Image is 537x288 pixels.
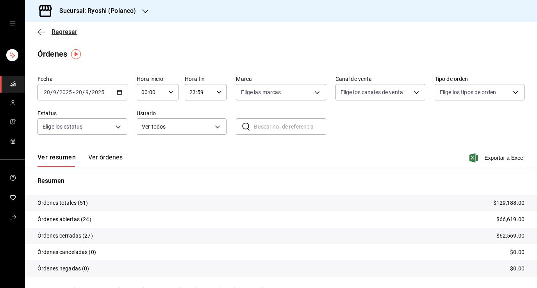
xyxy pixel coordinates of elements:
[142,123,212,131] span: Ver todos
[71,49,81,59] img: Tooltip marker
[37,76,127,82] label: Fecha
[82,89,85,95] span: /
[37,248,96,256] p: Órdenes canceladas (0)
[37,265,89,273] p: Órdenes negadas (0)
[335,76,425,82] label: Canal de venta
[59,89,72,95] input: ----
[52,28,77,36] span: Regresar
[57,89,59,95] span: /
[435,76,525,82] label: Tipo de orden
[137,76,178,82] label: Hora inicio
[37,199,88,207] p: Órdenes totales (51)
[510,248,525,256] p: $0.00
[75,89,82,95] input: --
[37,232,93,240] p: Órdenes cerradas (27)
[43,89,50,95] input: --
[236,76,326,82] label: Marca
[37,28,77,36] button: Regresar
[9,20,16,27] button: open drawer
[50,89,53,95] span: /
[37,215,91,224] p: Órdenes abiertas (24)
[510,265,525,273] p: $0.00
[37,176,525,186] p: Resumen
[254,119,326,134] input: Buscar no. de referencia
[37,48,67,60] div: Órdenes
[89,89,91,95] span: /
[37,111,127,116] label: Estatus
[43,123,82,131] span: Elige los estatus
[37,154,123,167] div: navigation tabs
[53,89,57,95] input: --
[37,154,76,167] button: Ver resumen
[85,89,89,95] input: --
[496,215,525,224] p: $66,619.00
[493,199,525,207] p: $129,188.00
[88,154,123,167] button: Ver órdenes
[471,153,525,163] button: Exportar a Excel
[341,88,403,96] span: Elige los canales de venta
[185,76,227,82] label: Hora fin
[137,111,227,116] label: Usuario
[440,88,496,96] span: Elige los tipos de orden
[496,232,525,240] p: $62,569.00
[91,89,105,95] input: ----
[53,6,136,16] h3: Sucursal: Ryoshi (Polanco)
[73,89,75,95] span: -
[241,88,281,96] span: Elige las marcas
